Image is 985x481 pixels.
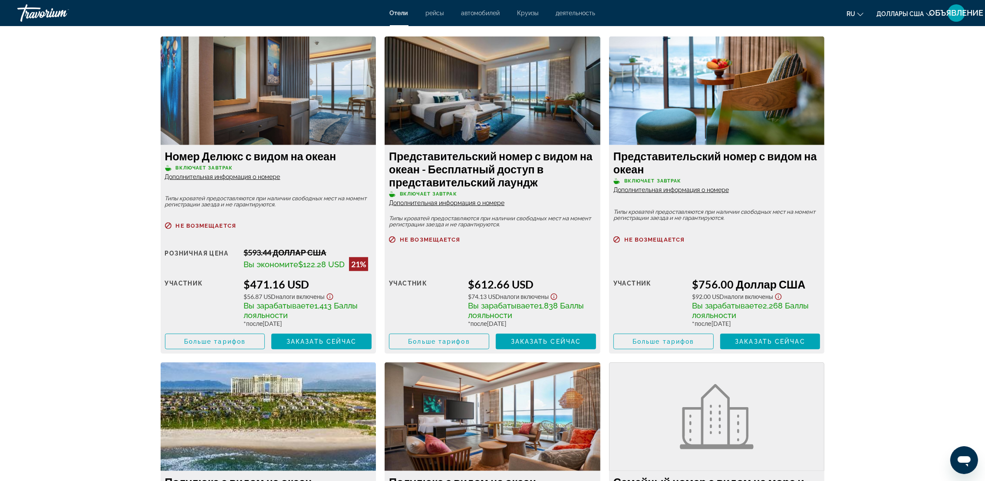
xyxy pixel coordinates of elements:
button: Больше тарифов [613,334,714,349]
button: Показать отказ от ответственности за налоги и сборы [325,291,335,301]
font: Номер Делюкс с видом на океан [165,149,336,163]
span: Включает завтрак [176,165,233,171]
span: Не возмещается [400,237,460,242]
p: Типы кроватей предоставляются при наличии свободных мест на момент регистрации заезда и не гарант... [389,216,596,228]
span: после [471,320,487,327]
button: Заказать сейчас [271,334,372,349]
button: Заказать сейчас [496,334,596,349]
font: $471.16 USD [244,278,309,291]
span: Включает завтрак [624,178,682,184]
div: Розничная цена [165,248,237,271]
span: Вы зарабатываете [468,301,539,310]
div: 21% [349,257,368,271]
button: Показать отказ от ответственности за налоги и сборы [549,291,559,301]
div: участник [613,278,686,327]
button: Изменение языка [847,7,863,20]
div: $593.44 ДОЛЛАР США [244,248,372,257]
span: Дополнительная информация о номере [613,186,729,193]
img: Семейный номер с видом на море и смежным номером [680,384,754,449]
a: деятельность [556,10,596,17]
span: после [695,320,711,327]
img: Представительский номер с видом на океан - Бесплатный доступ в представительский лаундж [385,36,600,145]
a: Отели [390,10,408,17]
button: Больше тарифов [165,334,265,349]
span: Включает завтрак [400,191,457,197]
span: Вы зарабатываете [692,301,763,310]
img: Полулюкс с видом на океан - Бесплатный доступ в представительский лаундж [161,362,376,471]
font: [DATE] [246,320,282,327]
span: Больше тарифов [408,338,470,345]
span: Вы зарабатываете [244,301,314,310]
span: Заказать сейчас [735,338,805,345]
span: Налоги включены [724,293,773,300]
button: Заказать сейчас [720,334,820,349]
span: $92.00 USD [692,293,724,300]
span: ru [847,10,855,17]
font: $756.00 Доллар США [692,278,805,291]
span: Доллары США [876,10,924,17]
a: Круизы [517,10,539,17]
font: $612.66 USD [468,278,534,291]
span: 2,268 Баллы лояльности [692,301,809,320]
span: Вы экономите [244,260,298,269]
span: Заказать сейчас [511,338,581,345]
font: Представительский номер с видом на океан - Бесплатный доступ в представительский лаундж [389,149,593,189]
span: $122.28 USD [298,260,345,269]
div: участник [165,278,237,327]
span: Дополнительная информация о номере [389,199,504,206]
p: Типы кроватей предоставляются при наличии свободных мест на момент регистрации заезда и не гарант... [165,196,372,208]
span: Заказать сейчас [287,338,357,345]
button: Больше тарифов [389,334,489,349]
div: участник [389,278,461,327]
span: $56.87 USD [244,293,276,300]
span: Дополнительная информация о номере [165,173,280,180]
img: Представительский номер с видом на океан [609,36,825,145]
span: Налоги включены [500,293,549,300]
span: Не возмещается [176,223,236,229]
img: Номер Делюкс с видом на океан [161,36,376,145]
font: [DATE] [471,320,506,327]
span: Не возмещается [624,237,685,242]
span: 1,838 Баллы лояльности [468,301,584,320]
p: Типы кроватей предоставляются при наличии свободных мест на момент регистрации заезда и не гарант... [613,209,820,221]
img: Полулюкс с видом на океан [385,362,600,471]
span: $74.13 USD [468,293,500,300]
span: 1,413 Баллы лояльности [244,301,358,320]
a: автомобилей [461,10,500,17]
span: после [246,320,263,327]
font: [DATE] [695,320,730,327]
a: рейсы [426,10,444,17]
span: ОБЪЯВЛЕНИЕ [929,9,984,17]
font: Представительский номер с видом на океан [613,149,817,176]
span: Налоги включены [276,293,325,300]
button: Пользовательское меню [945,4,968,22]
iframe: Кнопка запуска окна обмена сообщениями [950,446,978,474]
span: Больше тарифов [633,338,694,345]
button: Изменить валюту [876,7,932,20]
span: Больше тарифов [184,338,246,345]
button: Показать отказ от ответственности за налоги и сборы [773,291,784,301]
a: Травориум [17,2,104,24]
